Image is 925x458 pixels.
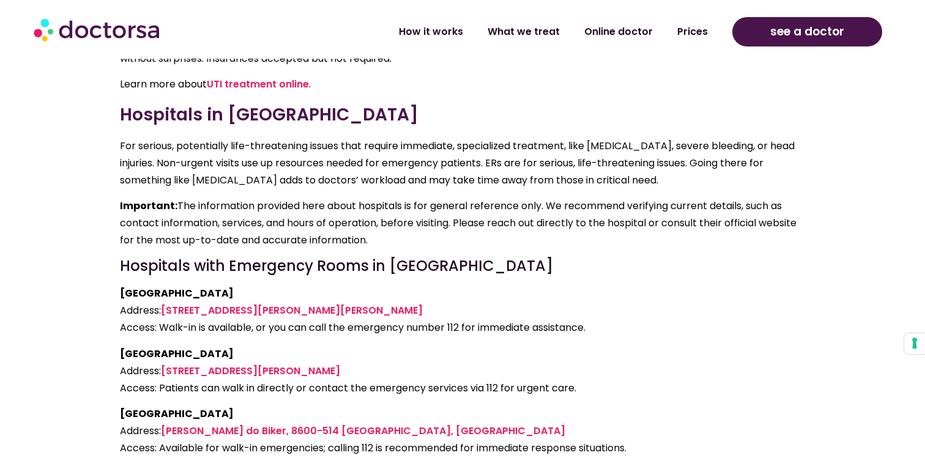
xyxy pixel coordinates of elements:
[732,17,882,46] a: see a doctor
[572,18,665,46] a: Online doctor
[120,17,787,65] span: o need to worry about office hours or holidays. : consultations start at €20, so tourists in [GEO...
[120,407,234,421] strong: [GEOGRAPHIC_DATA]
[120,345,805,397] p: Address: Access: Patients can walk in directly or contact the emergency services via 112 for urge...
[161,303,423,317] a: [STREET_ADDRESS][PERSON_NAME][PERSON_NAME]
[475,18,572,46] a: What we treat
[120,286,234,300] strong: [GEOGRAPHIC_DATA]
[161,424,565,438] a: [PERSON_NAME] do Biker, 8600-514 [GEOGRAPHIC_DATA], [GEOGRAPHIC_DATA]
[665,18,720,46] a: Prices
[120,285,805,336] p: Address: Access: Walk-in is available, or you can call the emergency number 112 for immediate ass...
[244,18,720,46] nav: Menu
[120,257,805,275] h4: Hospitals with Emergency Rooms in [GEOGRAPHIC_DATA]
[161,364,340,378] a: [STREET_ADDRESS][PERSON_NAME]
[387,18,475,46] a: How it works
[904,333,925,354] button: Your consent preferences for tracking technologies
[120,199,177,213] strong: Important:
[207,77,309,91] a: UTI treatment online
[120,405,805,457] p: Address: Access: Available for walk-in emergencies; calling 112 is recommended for immediate resp...
[120,198,805,249] p: The information provided here about hospitals is for general reference only. We recommend verifyi...
[120,347,234,361] strong: [GEOGRAPHIC_DATA]
[120,77,207,91] span: Learn more about
[770,22,844,42] span: see a doctor
[120,138,805,189] p: For serious, potentially life-threatening issues that require immediate, specialized treatment, l...
[309,77,311,91] span: .
[120,102,805,128] h3: Hospitals in [GEOGRAPHIC_DATA]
